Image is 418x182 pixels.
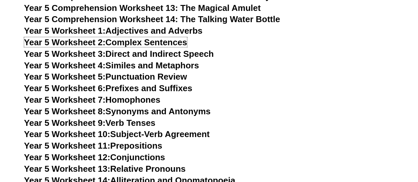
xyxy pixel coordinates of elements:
[24,95,106,105] span: Year 5 Worksheet 7:
[24,60,106,70] span: Year 5 Worksheet 4:
[24,72,106,82] span: Year 5 Worksheet 5:
[24,106,106,116] span: Year 5 Worksheet 8:
[24,26,203,36] a: Year 5 Worksheet 1:Adjectives and Adverbs
[24,37,187,47] a: Year 5 Worksheet 2:Complex Sentences
[24,49,106,59] span: Year 5 Worksheet 3:
[24,37,106,47] span: Year 5 Worksheet 2:
[24,152,165,162] a: Year 5 Worksheet 12:Conjunctions
[24,26,106,36] span: Year 5 Worksheet 1:
[24,95,161,105] a: Year 5 Worksheet 7:Homophones
[24,118,106,128] span: Year 5 Worksheet 9:
[24,164,186,174] a: Year 5 Worksheet 13:Relative Pronouns
[24,129,110,139] span: Year 5 Worksheet 10:
[24,49,214,59] a: Year 5 Worksheet 3:Direct and Indirect Speech
[24,106,211,116] a: Year 5 Worksheet 8:Synonyms and Antonyms
[24,141,110,151] span: Year 5 Worksheet 11:
[24,83,192,93] a: Year 5 Worksheet 6:Prefixes and Suffixes
[24,118,156,128] a: Year 5 Worksheet 9:Verb Tenses
[24,83,106,93] span: Year 5 Worksheet 6:
[24,60,199,70] a: Year 5 Worksheet 4:Similes and Metaphors
[24,14,280,24] a: Year 5 Comprehension Worksheet 14: The Talking Water Bottle
[24,141,162,151] a: Year 5 Worksheet 11:Prepositions
[308,107,418,182] iframe: Chat Widget
[24,152,110,162] span: Year 5 Worksheet 12:
[24,129,210,139] a: Year 5 Worksheet 10:Subject-Verb Agreement
[24,3,261,13] a: Year 5 Comprehension Worksheet 13: The Magical Amulet
[24,72,187,82] a: Year 5 Worksheet 5:Punctuation Review
[24,164,110,174] span: Year 5 Worksheet 13:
